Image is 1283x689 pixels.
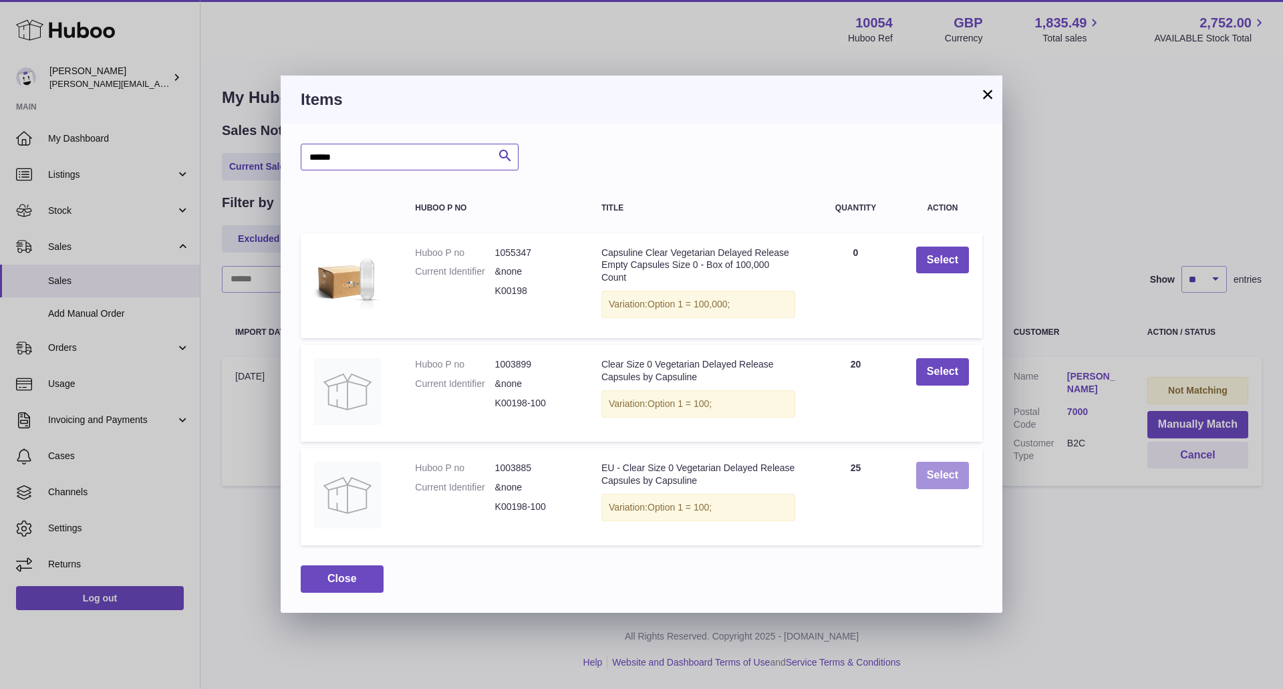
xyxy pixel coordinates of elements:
div: Clear Size 0 Vegetarian Delayed Release Capsules by Capsuline [601,358,795,384]
dd: 1003885 [495,462,575,474]
dt: Huboo P no [415,358,494,371]
button: Select [916,358,969,386]
dd: &none [495,378,575,390]
dd: &none [495,265,575,278]
h3: Items [301,89,982,110]
td: 25 [809,448,903,545]
dt: Current Identifier [415,265,494,278]
dd: 1055347 [495,247,575,259]
span: Option 1 = 100,000; [648,299,730,309]
button: Select [916,247,969,274]
button: Close [301,565,384,593]
th: Quantity [809,190,903,226]
th: Title [588,190,809,226]
dd: K00198 [495,285,575,297]
th: Huboo P no [402,190,588,226]
div: EU - Clear Size 0 Vegetarian Delayed Release Capsules by Capsuline [601,462,795,487]
dt: Huboo P no [415,462,494,474]
img: Clear Size 0 Vegetarian Delayed Release Capsules by Capsuline [314,358,381,425]
dt: Huboo P no [415,247,494,259]
button: × [980,86,996,102]
button: Select [916,462,969,489]
dt: Current Identifier [415,481,494,494]
dd: K00198-100 [495,397,575,410]
div: Capsuline Clear Vegetarian Delayed Release Empty Capsules Size 0 - Box of 100,000 Count [601,247,795,285]
th: Action [903,190,982,226]
div: Variation: [601,494,795,521]
td: 20 [809,345,903,442]
dd: K00198-100 [495,501,575,513]
span: Close [327,573,357,584]
span: Option 1 = 100; [648,502,712,513]
dd: 1003899 [495,358,575,371]
td: 0 [809,233,903,339]
img: EU - Clear Size 0 Vegetarian Delayed Release Capsules by Capsuline [314,462,381,529]
dt: Current Identifier [415,378,494,390]
div: Variation: [601,291,795,318]
dd: &none [495,481,575,494]
span: Option 1 = 100; [648,398,712,409]
img: Capsuline Clear Vegetarian Delayed Release Empty Capsules Size 0 - Box of 100,000 Count [314,247,381,313]
div: Variation: [601,390,795,418]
